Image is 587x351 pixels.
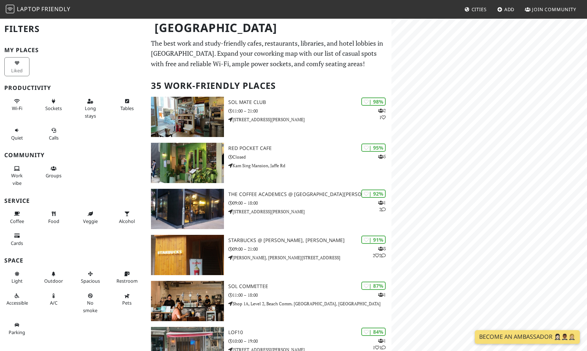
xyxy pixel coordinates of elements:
[116,278,138,284] span: Restroom
[475,330,580,344] a: Become an Ambassador 🤵🏻‍♀️🤵🏾‍♂️🤵🏼‍♀️
[228,154,391,160] p: Closed
[149,18,390,38] h1: [GEOGRAPHIC_DATA]
[83,300,97,313] span: Smoke free
[122,300,132,306] span: Pet friendly
[228,292,391,298] p: 11:00 – 18:00
[4,230,29,249] button: Cards
[504,6,515,13] span: Add
[4,124,29,143] button: Quiet
[6,3,70,16] a: LaptopFriendly LaptopFriendly
[4,47,142,54] h3: My Places
[228,200,391,206] p: 09:00 – 18:00
[48,218,59,224] span: Food
[41,163,66,182] button: Groups
[17,5,40,13] span: Laptop
[151,189,224,229] img: The Coffee Academics @ Sai Yuen Lane
[12,278,23,284] span: Natural light
[6,300,28,306] span: Accessible
[41,290,66,309] button: A/C
[378,291,386,298] p: 1
[41,268,66,287] button: Outdoor
[4,18,142,40] h2: Filters
[50,300,58,306] span: Air conditioned
[11,172,23,186] span: People working
[228,246,391,252] p: 09:00 – 21:00
[4,268,29,287] button: Light
[378,199,386,213] p: 1 2
[472,6,487,13] span: Cities
[228,99,391,105] h3: SOL Mate Club
[228,208,391,215] p: [STREET_ADDRESS][PERSON_NAME]
[11,135,23,141] span: Quiet
[4,257,142,264] h3: Space
[11,240,23,246] span: Credit cards
[114,95,139,114] button: Tables
[361,190,386,198] div: | 92%
[151,235,224,275] img: Starbucks @ Wan Chai, Hennessy Rd
[373,337,386,351] p: 1 1 1
[462,3,490,16] a: Cities
[228,116,391,123] p: [STREET_ADDRESS][PERSON_NAME]
[532,6,576,13] span: Join Community
[147,143,391,183] a: Red Pocket Cafe | 95% 5 Red Pocket Cafe Closed Kam Sing Mansion, Jaffe Rd
[151,97,224,137] img: SOL Mate Club
[361,97,386,106] div: | 98%
[151,143,224,183] img: Red Pocket Cafe
[361,143,386,152] div: | 95%
[361,236,386,244] div: | 91%
[78,95,103,122] button: Long stays
[151,38,387,69] p: The best work and study-friendly cafes, restaurants, libraries, and hotel lobbies in [GEOGRAPHIC_...
[228,108,391,114] p: 11:00 – 21:00
[361,282,386,290] div: | 87%
[228,237,391,243] h3: Starbucks @ [PERSON_NAME], [PERSON_NAME]
[9,329,25,336] span: Parking
[41,124,66,143] button: Calls
[4,319,29,338] button: Parking
[78,290,103,316] button: No smoke
[45,105,62,111] span: Power sockets
[151,75,387,97] h2: 35 Work-Friendly Places
[228,191,391,197] h3: The Coffee Academics @ [GEOGRAPHIC_DATA][PERSON_NAME]
[85,105,96,119] span: Long stays
[228,145,391,151] h3: Red Pocket Cafe
[6,5,14,13] img: LaptopFriendly
[114,268,139,287] button: Restroom
[78,208,103,227] button: Veggie
[522,3,579,16] a: Join Community
[4,85,142,91] h3: Productivity
[4,208,29,227] button: Coffee
[4,290,29,309] button: Accessible
[119,218,135,224] span: Alcohol
[4,95,29,114] button: Wi-Fi
[10,218,24,224] span: Coffee
[41,5,70,13] span: Friendly
[41,208,66,227] button: Food
[228,300,391,307] p: Shop 1A, Level 2, Beach Comm. [GEOGRAPHIC_DATA], [GEOGRAPHIC_DATA]
[49,135,59,141] span: Video/audio calls
[147,281,391,321] a: SOL Committee | 87% 1 SOL Committee 11:00 – 18:00 Shop 1A, Level 2, Beach Comm. [GEOGRAPHIC_DATA]...
[361,328,386,336] div: | 84%
[4,197,142,204] h3: Service
[147,189,391,229] a: The Coffee Academics @ Sai Yuen Lane | 92% 12 The Coffee Academics @ [GEOGRAPHIC_DATA][PERSON_NAM...
[378,153,386,160] p: 5
[378,107,386,121] p: 2 1
[151,281,224,321] img: SOL Committee
[114,208,139,227] button: Alcohol
[228,254,391,261] p: [PERSON_NAME], [PERSON_NAME][STREET_ADDRESS]
[46,172,61,179] span: Group tables
[373,245,386,259] p: 3 2 2
[41,95,66,114] button: Sockets
[44,278,63,284] span: Outdoor area
[147,235,391,275] a: Starbucks @ Wan Chai, Hennessy Rd | 91% 322 Starbucks @ [PERSON_NAME], [PERSON_NAME] 09:00 – 21:0...
[4,163,29,189] button: Work vibe
[12,105,22,111] span: Stable Wi-Fi
[120,105,134,111] span: Work-friendly tables
[4,152,142,159] h3: Community
[228,329,391,336] h3: Lof10
[78,268,103,287] button: Spacious
[114,290,139,309] button: Pets
[83,218,98,224] span: Veggie
[147,97,391,137] a: SOL Mate Club | 98% 21 SOL Mate Club 11:00 – 21:00 [STREET_ADDRESS][PERSON_NAME]
[228,338,391,345] p: 10:00 – 19:00
[494,3,518,16] a: Add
